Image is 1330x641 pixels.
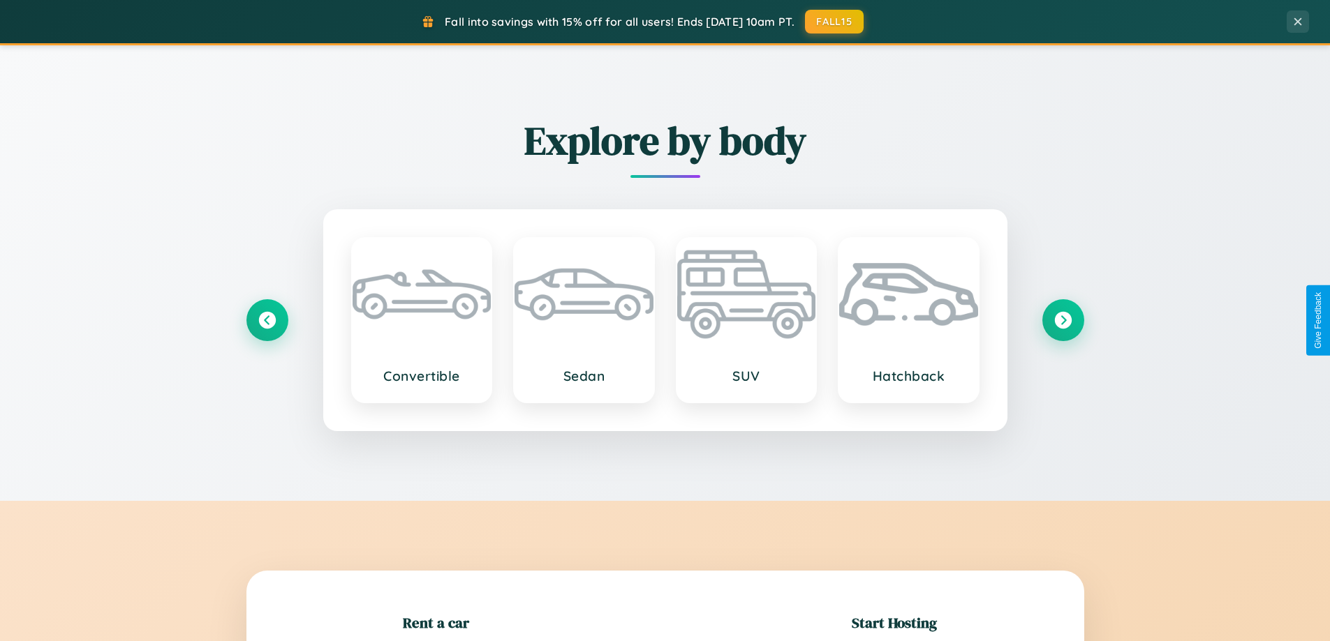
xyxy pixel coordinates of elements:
[246,114,1084,167] h2: Explore by body
[805,10,864,33] button: FALL15
[1313,292,1323,349] div: Give Feedback
[529,368,640,384] h3: Sedan
[691,368,802,384] h3: SUV
[367,368,478,384] h3: Convertible
[853,368,964,384] h3: Hatchback
[852,612,937,633] h2: Start Hosting
[403,612,469,633] h2: Rent a car
[445,15,795,29] span: Fall into savings with 15% off for all users! Ends [DATE] 10am PT.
